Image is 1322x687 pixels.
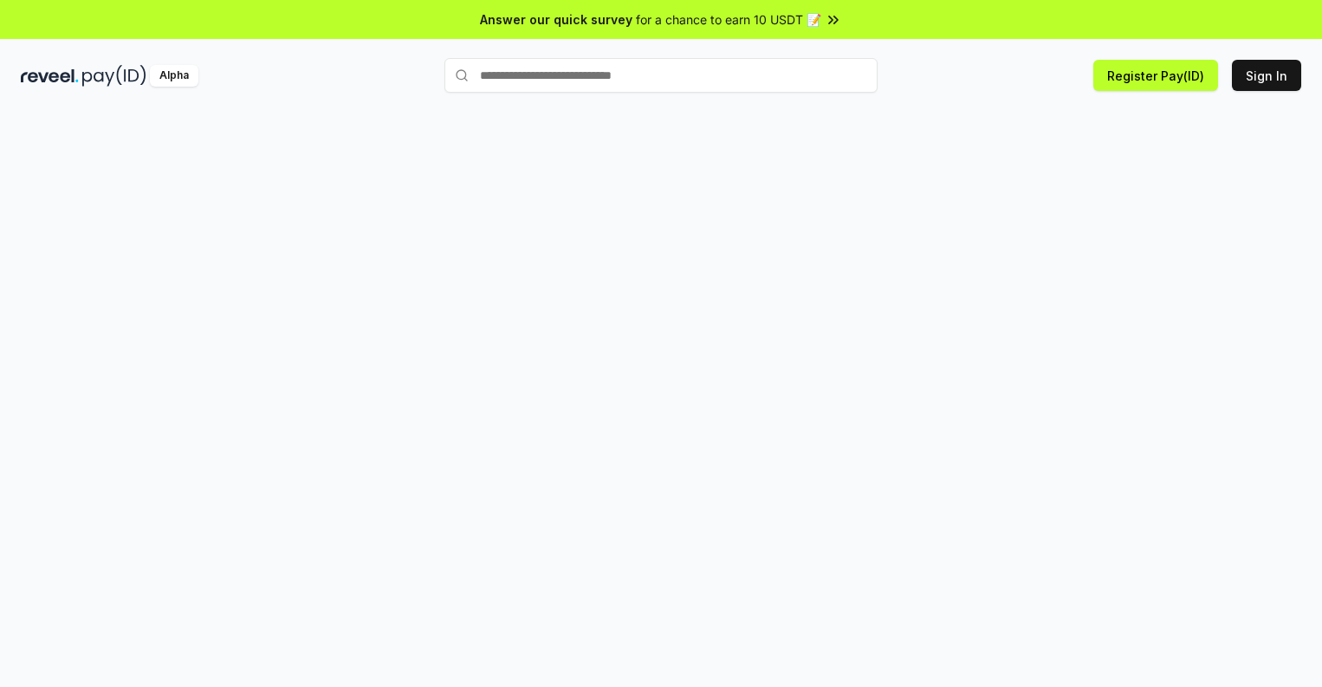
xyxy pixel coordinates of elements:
[1232,60,1301,91] button: Sign In
[636,10,821,29] span: for a chance to earn 10 USDT 📝
[480,10,632,29] span: Answer our quick survey
[150,65,198,87] div: Alpha
[82,65,146,87] img: pay_id
[1093,60,1218,91] button: Register Pay(ID)
[21,65,79,87] img: reveel_dark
